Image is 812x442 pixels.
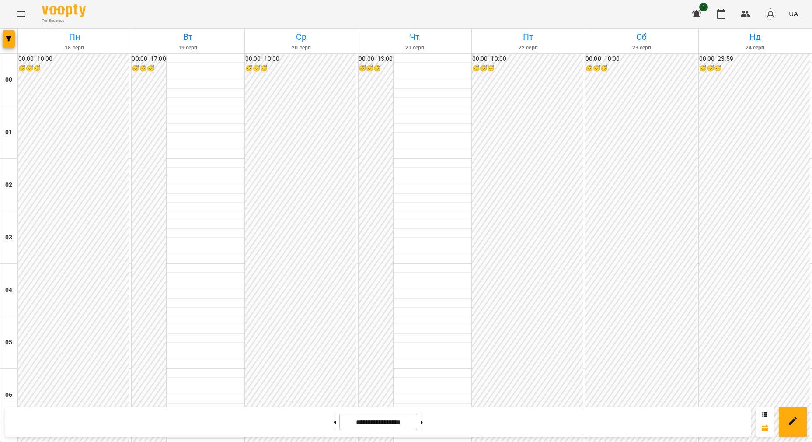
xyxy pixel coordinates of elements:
[359,64,393,74] h6: 😴😴😴
[699,64,810,74] h6: 😴😴😴
[359,30,470,44] h6: Чт
[5,128,12,137] h6: 01
[585,64,696,74] h6: 😴😴😴
[245,64,356,74] h6: 😴😴😴
[585,54,696,64] h6: 00:00 - 10:00
[18,64,129,74] h6: 😴😴😴
[359,54,393,64] h6: 00:00 - 13:00
[5,390,12,400] h6: 06
[18,54,129,64] h6: 00:00 - 10:00
[5,338,12,347] h6: 05
[700,44,810,52] h6: 24 серп
[586,30,697,44] h6: Сб
[132,54,166,64] h6: 00:00 - 17:00
[699,3,708,11] span: 1
[764,8,777,20] img: avatar_s.png
[359,44,470,52] h6: 21 серп
[246,44,356,52] h6: 20 серп
[699,54,810,64] h6: 00:00 - 23:59
[132,30,243,44] h6: Вт
[42,4,86,17] img: Voopty Logo
[5,75,12,85] h6: 00
[700,30,810,44] h6: Нд
[473,30,583,44] h6: Пт
[586,44,697,52] h6: 23 серп
[19,44,129,52] h6: 18 серп
[132,44,243,52] h6: 19 серп
[789,9,798,18] span: UA
[245,54,356,64] h6: 00:00 - 10:00
[785,6,802,22] button: UA
[5,180,12,190] h6: 02
[5,285,12,295] h6: 04
[10,4,31,25] button: Menu
[19,30,129,44] h6: Пн
[473,44,583,52] h6: 22 серп
[472,54,583,64] h6: 00:00 - 10:00
[246,30,356,44] h6: Ср
[132,64,166,74] h6: 😴😴😴
[472,64,583,74] h6: 😴😴😴
[5,233,12,242] h6: 03
[42,18,86,24] span: For Business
